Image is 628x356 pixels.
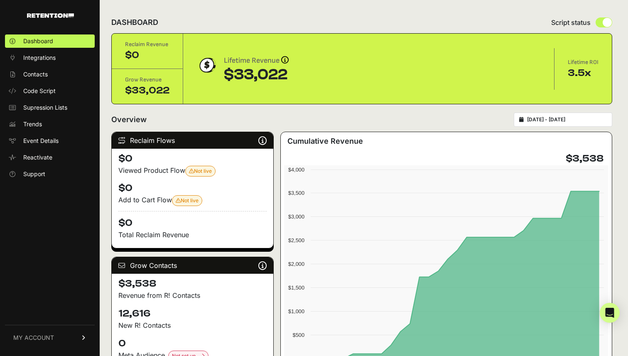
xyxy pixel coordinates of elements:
span: MY ACCOUNT [13,334,54,342]
span: Supression Lists [23,103,67,112]
a: MY ACCOUNT [5,325,95,350]
h4: $0 [118,152,267,165]
div: $33,022 [224,66,289,83]
text: $1,500 [288,285,304,291]
span: Trends [23,120,42,128]
div: Open Intercom Messenger [600,303,620,323]
a: Trends [5,118,95,131]
div: 3.5x [568,66,599,80]
a: Contacts [5,68,95,81]
a: Supression Lists [5,101,95,114]
h4: $3,538 [566,152,603,165]
text: $3,500 [288,190,304,196]
a: Reactivate [5,151,95,164]
a: Integrations [5,51,95,64]
span: Dashboard [23,37,53,45]
h4: 12,616 [118,307,267,320]
h4: $0 [118,211,267,230]
span: Script status [551,17,591,27]
span: Contacts [23,70,48,79]
a: Event Details [5,134,95,147]
span: Not live [176,197,199,204]
text: $4,000 [288,167,304,173]
div: Grow Contacts [112,257,273,274]
span: Support [23,170,45,178]
div: Viewed Product Flow [118,165,267,177]
span: Reactivate [23,153,52,162]
span: Not live [189,168,212,174]
h4: $3,538 [118,277,267,290]
text: $3,000 [288,214,304,220]
div: Add to Cart Flow [118,195,267,206]
div: $0 [125,49,169,62]
text: $2,500 [288,237,304,243]
img: Retention.com [27,13,74,18]
p: New R! Contacts [118,320,267,330]
div: Reclaim Revenue [125,40,169,49]
h4: $0 [118,182,267,195]
div: $33,022 [125,84,169,97]
text: $500 [293,332,304,338]
p: Revenue from R! Contacts [118,290,267,300]
span: Event Details [23,137,59,145]
text: $1,000 [288,308,304,314]
text: $2,000 [288,261,304,267]
a: Code Script [5,84,95,98]
a: Support [5,167,95,181]
div: Lifetime Revenue [224,55,289,66]
span: Code Script [23,87,56,95]
h3: Cumulative Revenue [287,135,363,147]
a: Dashboard [5,34,95,48]
h4: 0 [118,337,267,350]
div: Lifetime ROI [568,58,599,66]
span: Integrations [23,54,56,62]
div: Grow Revenue [125,76,169,84]
img: dollar-coin-05c43ed7efb7bc0c12610022525b4bbbb207c7efeef5aecc26f025e68dcafac9.png [196,55,217,76]
p: Total Reclaim Revenue [118,230,267,240]
h2: DASHBOARD [111,17,158,28]
h2: Overview [111,114,147,125]
div: Reclaim Flows [112,132,273,149]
